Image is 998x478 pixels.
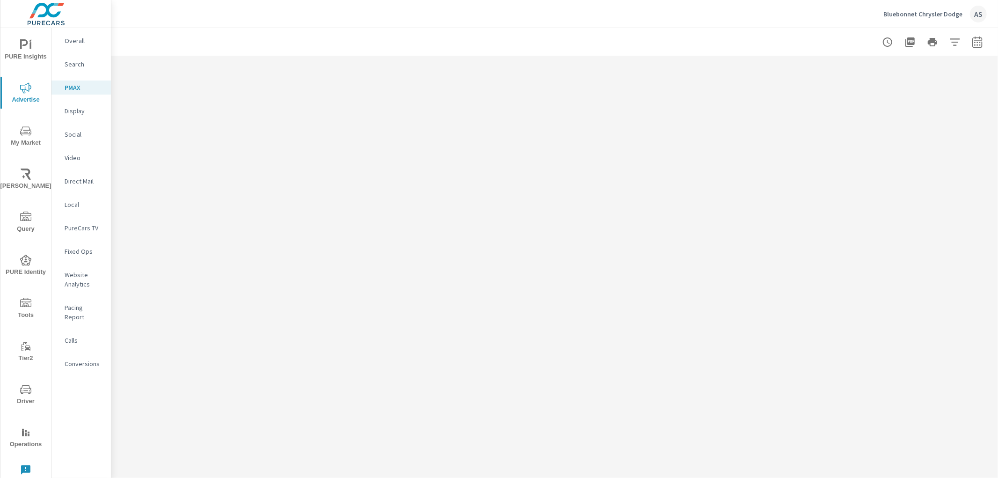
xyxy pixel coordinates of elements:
[65,270,103,289] p: Website Analytics
[883,10,962,18] p: Bluebonnet Chrysler Dodge
[3,212,48,235] span: Query
[51,174,111,188] div: Direct Mail
[3,341,48,364] span: Tier2
[3,298,48,321] span: Tools
[51,127,111,141] div: Social
[65,36,103,45] p: Overall
[65,59,103,69] p: Search
[51,34,111,48] div: Overall
[65,303,103,322] p: Pacing Report
[51,244,111,258] div: Fixed Ops
[51,268,111,291] div: Website Analytics
[3,125,48,148] span: My Market
[65,153,103,162] p: Video
[901,33,919,51] button: "Export Report to PDF"
[51,357,111,371] div: Conversions
[51,198,111,212] div: Local
[3,427,48,450] span: Operations
[65,106,103,116] p: Display
[65,247,103,256] p: Fixed Ops
[65,336,103,345] p: Calls
[65,359,103,368] p: Conversions
[3,39,48,62] span: PURE Insights
[65,200,103,209] p: Local
[51,221,111,235] div: PureCars TV
[65,176,103,186] p: Direct Mail
[3,384,48,407] span: Driver
[51,57,111,71] div: Search
[51,333,111,347] div: Calls
[65,223,103,233] p: PureCars TV
[51,301,111,324] div: Pacing Report
[970,6,987,22] div: AS
[968,33,987,51] button: Select Date Range
[65,83,103,92] p: PMAX
[923,33,942,51] button: Print Report
[3,169,48,191] span: [PERSON_NAME]
[51,81,111,95] div: PMAX
[3,255,48,278] span: PURE Identity
[946,33,964,51] button: Apply Filters
[51,104,111,118] div: Display
[51,151,111,165] div: Video
[3,82,48,105] span: Advertise
[65,130,103,139] p: Social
